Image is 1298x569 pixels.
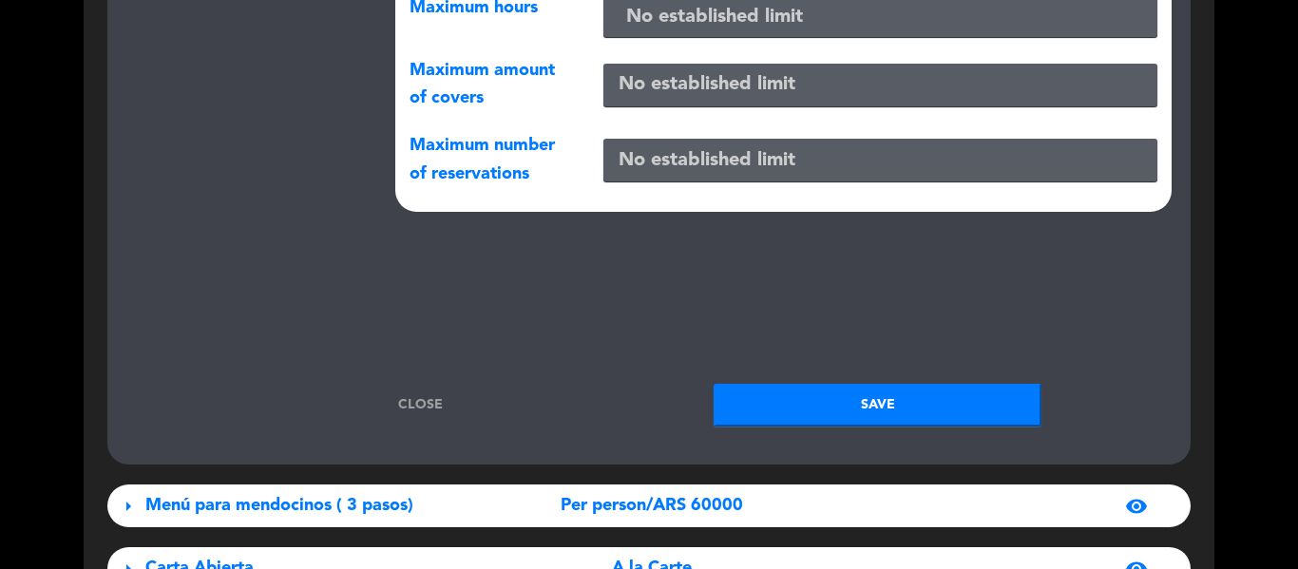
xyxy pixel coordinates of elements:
span: arrow_right [117,495,140,518]
a: Close [257,394,584,416]
span: Menú para mendocinos ( 3 pasos) [145,497,413,514]
span: visibility [1125,495,1148,518]
input: No established limit [603,64,1157,106]
input: No established limit [603,139,1157,181]
span: Maximum amount of covers [410,62,555,106]
button: Save [714,384,1041,427]
span: Per person/ARS 60000 [561,492,743,520]
span: Maximum number of reservations [410,137,555,181]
